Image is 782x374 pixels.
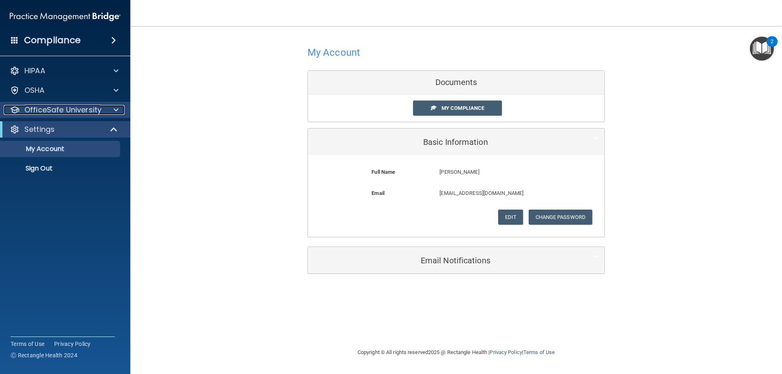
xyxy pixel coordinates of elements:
h5: Email Notifications [314,256,573,265]
a: Terms of Use [523,349,555,355]
p: My Account [5,145,116,153]
span: Ⓒ Rectangle Health 2024 [11,351,77,359]
p: HIPAA [24,66,45,76]
p: Settings [24,125,55,134]
b: Full Name [371,169,395,175]
button: Edit [498,210,523,225]
a: Privacy Policy [490,349,522,355]
div: Copyright © All rights reserved 2025 @ Rectangle Health | | [308,339,605,365]
p: Sign Out [5,164,116,173]
img: PMB logo [10,9,121,25]
a: Terms of Use [11,340,44,348]
button: Open Resource Center, 2 new notifications [750,37,774,61]
a: Basic Information [314,133,598,151]
a: Privacy Policy [54,340,91,348]
b: Email [371,190,384,196]
h4: My Account [308,47,360,58]
a: OSHA [10,85,119,95]
a: Settings [10,125,118,134]
button: Change Password [529,210,593,225]
a: Email Notifications [314,251,598,269]
a: OfficeSafe University [10,105,119,115]
p: OfficeSafe University [24,105,101,115]
h4: Compliance [24,35,81,46]
iframe: Drift Widget Chat Controller [641,316,772,349]
div: Documents [308,71,604,94]
span: My Compliance [442,105,484,111]
p: [EMAIL_ADDRESS][DOMAIN_NAME] [439,188,563,198]
a: HIPAA [10,66,119,76]
p: OSHA [24,85,45,95]
div: 2 [771,42,773,52]
p: [PERSON_NAME] [439,167,563,177]
h5: Basic Information [314,138,573,147]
